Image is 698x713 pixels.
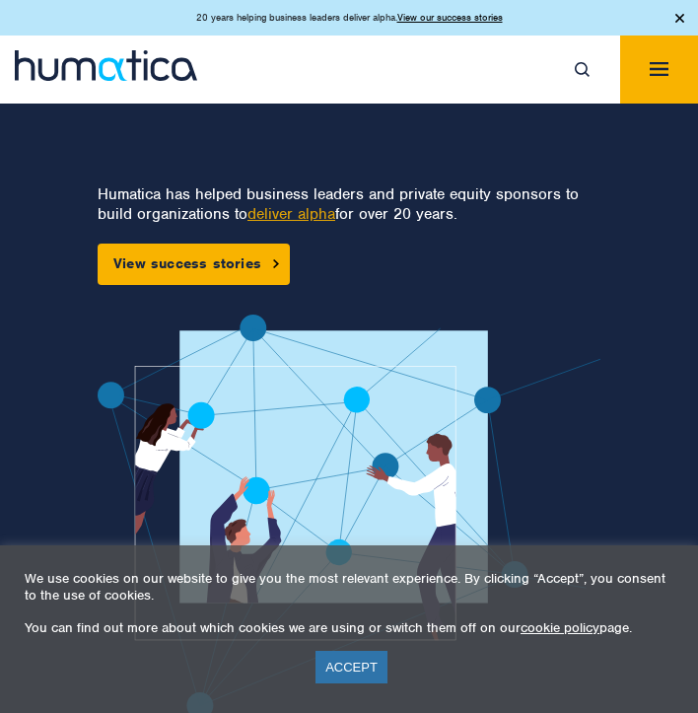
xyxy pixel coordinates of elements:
[15,50,197,81] img: logo
[620,36,698,104] button: Toggle navigation
[247,204,335,224] a: deliver alpha
[25,619,673,636] p: You can find out more about which cookies we are using or switch them off on our page.
[521,619,599,636] a: cookie policy
[575,62,590,77] img: search_icon
[98,244,290,285] a: View success stories
[196,10,503,26] p: 20 years helping business leaders deliver alpha.
[25,570,673,604] p: We use cookies on our website to give you the most relevant experience. By clicking “Accept”, you...
[98,184,600,224] p: Humatica has helped business leaders and private equity sponsors to build organizations to for ov...
[650,62,668,76] img: menuicon
[315,651,387,683] a: ACCEPT
[273,259,279,268] img: arrowicon
[397,11,503,24] a: View our success stories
